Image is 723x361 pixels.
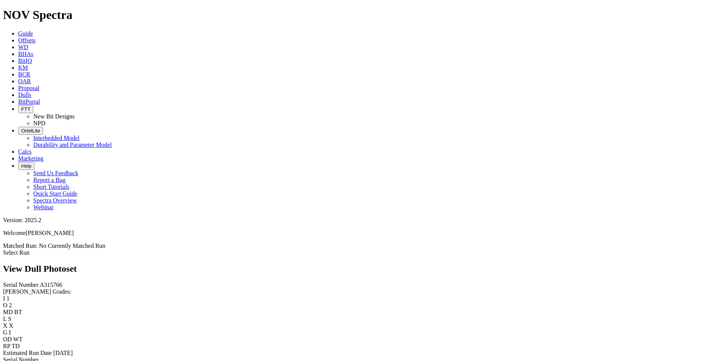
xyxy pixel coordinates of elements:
[3,302,8,308] label: O
[33,184,70,190] a: Short Tutorials
[33,135,79,141] a: Interbedded Model
[18,127,43,135] button: OrbitLite
[3,264,720,274] h2: View Dull Photoset
[33,170,78,176] a: Send Us Feedback
[33,113,74,120] a: New Bit Designs
[3,329,8,336] label: G
[18,162,34,170] button: Help
[21,128,40,134] span: OrbitLite
[14,309,22,315] span: BT
[3,295,5,302] label: I
[18,98,40,105] a: BitPortal
[3,217,720,224] div: Version: 2025.2
[3,316,6,322] label: L
[33,142,112,148] a: Durability and Parameter Model
[8,316,11,322] span: S
[18,71,30,78] a: BCR
[18,51,33,57] a: BHAs
[3,282,39,288] label: Serial Number
[3,243,37,249] span: Matched Run:
[3,322,8,329] label: X
[40,282,62,288] span: A315766
[18,92,31,98] a: Dulls
[18,155,43,162] a: Marketing
[3,350,52,356] label: Estimated Run Date
[3,8,720,22] h1: NOV Spectra
[13,336,23,342] span: WT
[3,336,12,342] label: OD
[18,78,31,84] a: OAR
[26,230,74,236] span: [PERSON_NAME]
[33,177,65,183] a: Report a Bug
[3,309,13,315] label: MD
[21,163,31,169] span: Help
[18,44,28,50] a: WD
[21,106,30,112] span: FTT
[33,190,77,197] a: Quick Start Guide
[18,64,28,71] a: KM
[18,30,33,37] a: Guide
[18,37,36,44] a: Offsets
[33,197,77,204] a: Spectra Overview
[9,329,11,336] span: I
[3,343,10,349] label: RP
[3,249,29,256] a: Select Run
[18,148,32,155] a: Calcs
[6,295,9,302] span: 1
[9,302,12,308] span: 2
[33,204,54,210] a: Webinar
[12,343,20,349] span: TD
[33,120,45,126] a: NPD
[3,288,720,295] div: [PERSON_NAME] Grades:
[18,58,32,64] a: BitIQ
[18,105,33,113] button: FTT
[3,230,720,237] p: Welcome
[53,350,73,356] span: [DATE]
[18,85,39,91] a: Proposal
[39,243,106,249] span: No Currently Matched Run
[9,322,14,329] span: X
